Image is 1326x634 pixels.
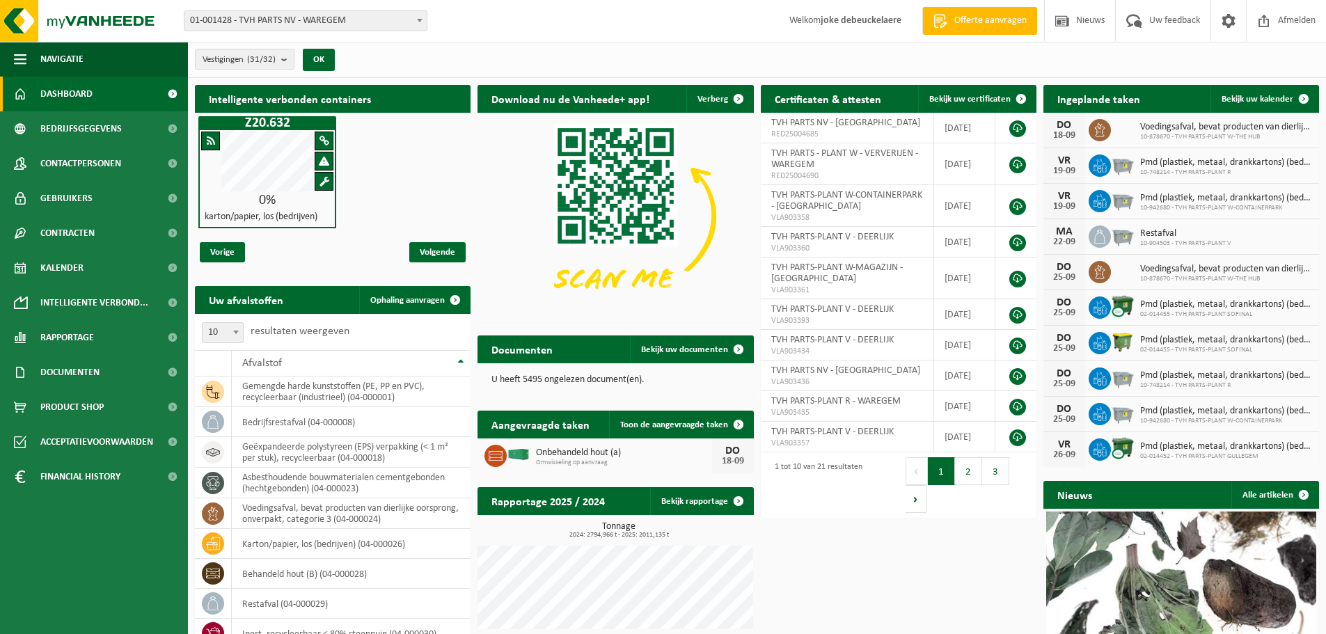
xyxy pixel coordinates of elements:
span: Afvalstof [242,358,282,369]
span: Intelligente verbond... [40,285,148,320]
div: DO [1050,262,1078,273]
span: 10-878670 - TVH PARTS-PLANT W-THE HUB [1140,275,1312,283]
div: 1 tot 10 van 21 resultaten [768,456,862,514]
a: Bekijk rapportage [650,487,752,515]
td: [DATE] [934,257,995,299]
span: 10-878670 - TVH PARTS-PLANT W-THE HUB [1140,133,1312,141]
span: VLA903357 [771,438,924,449]
td: [DATE] [934,185,995,227]
span: Pmd (plastiek, metaal, drankkartons) (bedrijven) [1140,335,1312,346]
span: 10-748214 - TVH PARTS-PLANT R [1140,381,1312,390]
p: U heeft 5495 ongelezen document(en). [491,375,739,385]
h2: Rapportage 2025 / 2024 [477,487,619,514]
span: Acceptatievoorwaarden [40,425,153,459]
span: Gebruikers [40,181,93,216]
span: 02-014452 - TVH PARTS-PLANT GULLEGEM [1140,452,1312,461]
h2: Ingeplande taken [1043,85,1154,112]
span: Dashboard [40,77,93,111]
span: 10 [203,323,243,342]
span: Restafval [1140,228,1231,239]
td: [DATE] [934,422,995,452]
td: restafval (04-000029) [232,589,471,619]
div: DO [1050,404,1078,415]
div: MA [1050,226,1078,237]
div: 18-09 [1050,131,1078,141]
div: 19-09 [1050,166,1078,176]
a: Bekijk uw certificaten [918,85,1035,113]
div: VR [1050,155,1078,166]
div: 26-09 [1050,450,1078,460]
div: 25-09 [1050,273,1078,283]
a: Bekijk uw documenten [630,335,752,363]
h2: Nieuws [1043,481,1106,508]
span: 10-942680 - TVH PARTS-PLANT W-CONTAINERPARK [1140,417,1312,425]
td: [DATE] [934,299,995,330]
div: 22-09 [1050,237,1078,247]
span: VLA903360 [771,243,924,254]
span: Pmd (plastiek, metaal, drankkartons) (bedrijven) [1140,441,1312,452]
count: (31/32) [247,55,276,64]
span: TVH PARTS NV - [GEOGRAPHIC_DATA] [771,365,920,376]
img: WB-2500-GAL-GY-01 [1111,152,1135,176]
span: 02-014455 - TVH PARTS-PLANT SOFINAL [1140,346,1312,354]
span: VLA903361 [771,285,924,296]
h2: Documenten [477,335,567,363]
span: TVH PARTS-PLANT R - WAREGEM [771,396,901,406]
img: WB-1100-CU [1111,294,1135,318]
td: gemengde harde kunststoffen (PE, PP en PVC), recycleerbaar (industrieel) (04-000001) [232,377,471,407]
button: Previous [906,457,928,485]
span: Voedingsafval, bevat producten van dierlijke oorsprong, onverpakt, categorie 3 [1140,122,1312,133]
span: 10-904503 - TVH PARTS-PLANT V [1140,239,1231,248]
span: Kalender [40,251,84,285]
span: Pmd (plastiek, metaal, drankkartons) (bedrijven) [1140,299,1312,310]
span: VLA903436 [771,377,924,388]
span: TVH PARTS-PLANT V - DEERLIJK [771,304,894,315]
td: [DATE] [934,330,995,360]
button: 2 [955,457,982,485]
span: Pmd (plastiek, metaal, drankkartons) (bedrijven) [1140,406,1312,417]
button: Next [906,485,927,513]
span: Onbehandeld hout (a) [536,447,711,459]
div: DO [1050,333,1078,344]
span: TVH PARTS-PLANT W-MAGAZIJN - [GEOGRAPHIC_DATA] [771,262,903,284]
div: 0% [200,193,335,207]
h4: karton/papier, los (bedrijven) [205,212,317,222]
span: Pmd (plastiek, metaal, drankkartons) (bedrijven) [1140,157,1312,168]
span: Pmd (plastiek, metaal, drankkartons) (bedrijven) [1140,370,1312,381]
span: Contracten [40,216,95,251]
td: karton/papier, los (bedrijven) (04-000026) [232,529,471,559]
img: WB-2500-GAL-GY-01 [1111,365,1135,389]
span: VLA903435 [771,407,924,418]
span: RED25004685 [771,129,924,140]
span: Contactpersonen [40,146,121,181]
label: resultaten weergeven [251,326,349,337]
button: Verberg [686,85,752,113]
strong: joke debeuckelaere [821,15,901,26]
td: [DATE] [934,360,995,391]
span: Bekijk uw certificaten [929,95,1011,104]
span: Offerte aanvragen [951,14,1030,28]
td: [DATE] [934,143,995,185]
span: Bekijk uw kalender [1222,95,1293,104]
button: 3 [982,457,1009,485]
img: Download de VHEPlus App [477,113,753,319]
img: HK-XC-40-GN-00 [507,448,530,461]
span: VLA903434 [771,346,924,357]
span: Navigatie [40,42,84,77]
span: Bedrijfsgegevens [40,111,122,146]
td: voedingsafval, bevat producten van dierlijke oorsprong, onverpakt, categorie 3 (04-000024) [232,498,471,529]
span: TVH PARTS-PLANT W-CONTAINERPARK - [GEOGRAPHIC_DATA] [771,190,922,212]
div: 25-09 [1050,379,1078,389]
span: 02-014455 - TVH PARTS-PLANT SOFINAL [1140,310,1312,319]
span: Voedingsafval, bevat producten van dierlijke oorsprong, onverpakt, categorie 3 [1140,264,1312,275]
h2: Aangevraagde taken [477,411,603,438]
span: 10 [202,322,244,343]
span: VLA903393 [771,315,924,326]
div: DO [1050,120,1078,131]
span: 10-942680 - TVH PARTS-PLANT W-CONTAINERPARK [1140,204,1312,212]
span: Omwisseling op aanvraag [536,459,711,467]
td: geëxpandeerde polystyreen (EPS) verpakking (< 1 m² per stuk), recycleerbaar (04-000018) [232,437,471,468]
span: TVH PARTS-PLANT V - DEERLIJK [771,335,894,345]
div: 25-09 [1050,308,1078,318]
img: WB-1100-HPE-GN-50 [1111,330,1135,354]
